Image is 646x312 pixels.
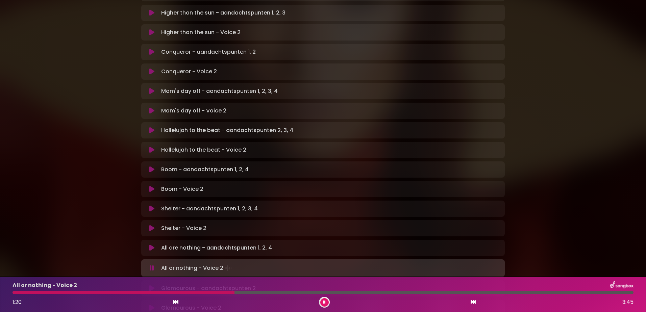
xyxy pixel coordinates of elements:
p: Higher than the sun - Voice 2 [161,28,241,36]
p: Conqueror - Voice 2 [161,68,217,76]
img: waveform4.gif [223,263,233,273]
p: Higher than the sun - aandachtspunten 1, 2, 3 [161,9,285,17]
p: Shelter - Voice 2 [161,224,206,232]
p: Conqueror - aandachtspunten 1, 2 [161,48,256,56]
p: Mom's day off - aandachtspunten 1, 2, 3, 4 [161,87,278,95]
p: Hallelujah to the beat - Voice 2 [161,146,246,154]
p: Boom - aandachtspunten 1, 2, 4 [161,165,249,174]
p: Hallelujah to the beat - aandachtspunten 2, 3, 4 [161,126,293,134]
p: Boom - Voice 2 [161,185,203,193]
p: All or nothing - Voice 2 [161,263,233,273]
p: Mom's day off - Voice 2 [161,107,226,115]
p: All are nothing - aandachtspunten 1, 2, 4 [161,244,272,252]
span: 1:20 [13,298,22,306]
span: 3:45 [622,298,633,306]
p: All or nothing - Voice 2 [13,281,77,289]
img: songbox-logo-white.png [610,281,633,290]
p: Shelter - aandachtspunten 1, 2, 3, 4 [161,205,258,213]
